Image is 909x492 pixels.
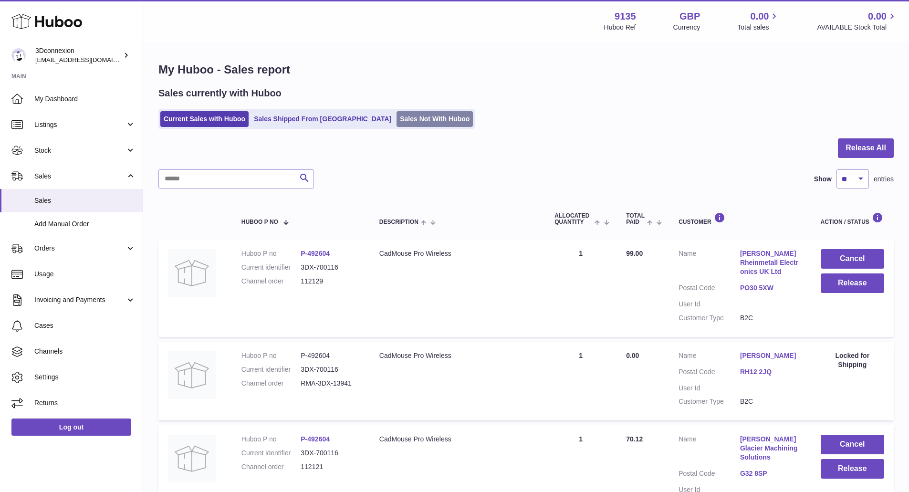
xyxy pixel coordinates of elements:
[241,462,301,471] dt: Channel order
[679,435,740,464] dt: Name
[821,212,884,225] div: Action / Status
[679,367,740,379] dt: Postal Code
[679,283,740,295] dt: Postal Code
[626,435,643,443] span: 70.12
[168,435,216,482] img: no-photo.jpg
[679,10,700,23] strong: GBP
[158,87,282,100] h2: Sales currently with Huboo
[626,250,643,257] span: 99.00
[626,213,645,225] span: Total paid
[740,283,802,293] a: PO30 5XW
[868,10,887,23] span: 0.00
[301,435,330,443] a: P-492604
[301,351,360,360] dd: P-492604
[814,175,832,184] label: Show
[34,196,136,205] span: Sales
[821,249,884,269] button: Cancel
[241,277,301,286] dt: Channel order
[740,351,802,360] a: [PERSON_NAME]
[34,220,136,229] span: Add Manual Order
[679,212,801,225] div: Customer
[34,244,125,253] span: Orders
[34,172,125,181] span: Sales
[751,10,769,23] span: 0.00
[838,138,894,158] button: Release All
[11,48,26,63] img: order_eu@3dconnexion.com
[241,249,301,258] dt: Huboo P no
[241,263,301,272] dt: Current identifier
[397,111,473,127] a: Sales Not With Huboo
[821,351,884,369] div: Locked for Shipping
[34,94,136,104] span: My Dashboard
[34,295,125,304] span: Invoicing and Payments
[241,365,301,374] dt: Current identifier
[241,379,301,388] dt: Channel order
[301,263,360,272] dd: 3DX-700116
[241,219,278,225] span: Huboo P no
[241,435,301,444] dt: Huboo P no
[241,351,301,360] dt: Huboo P no
[679,397,740,406] dt: Customer Type
[301,365,360,374] dd: 3DX-700116
[679,249,740,279] dt: Name
[737,23,780,32] span: Total sales
[740,397,802,406] dd: B2C
[158,62,894,77] h1: My Huboo - Sales report
[679,469,740,481] dt: Postal Code
[679,300,740,309] dt: User Id
[821,435,884,454] button: Cancel
[34,120,125,129] span: Listings
[379,249,535,258] div: CadMouse Pro Wireless
[35,46,121,64] div: 3Dconnexion
[379,219,418,225] span: Description
[615,10,636,23] strong: 9135
[679,314,740,323] dt: Customer Type
[301,379,360,388] dd: RMA-3DX-13941
[604,23,636,32] div: Huboo Ref
[545,342,616,421] td: 1
[545,240,616,336] td: 1
[554,213,592,225] span: ALLOCATED Quantity
[34,270,136,279] span: Usage
[34,373,136,382] span: Settings
[740,314,802,323] dd: B2C
[737,10,780,32] a: 0.00 Total sales
[679,384,740,393] dt: User Id
[34,347,136,356] span: Channels
[874,175,894,184] span: entries
[34,321,136,330] span: Cases
[160,111,249,127] a: Current Sales with Huboo
[301,462,360,471] dd: 112121
[740,435,802,462] a: [PERSON_NAME] Glacier Machining Solutions
[740,249,802,276] a: [PERSON_NAME] Rheinmetall Electronics UK Ltd
[301,277,360,286] dd: 112129
[679,351,740,363] dt: Name
[740,367,802,377] a: RH12 2JQ
[821,273,884,293] button: Release
[817,23,898,32] span: AVAILABLE Stock Total
[821,459,884,479] button: Release
[168,249,216,297] img: no-photo.jpg
[34,146,125,155] span: Stock
[673,23,700,32] div: Currency
[168,351,216,399] img: no-photo.jpg
[740,469,802,478] a: G32 8SP
[11,419,131,436] a: Log out
[379,435,535,444] div: CadMouse Pro Wireless
[379,351,535,360] div: CadMouse Pro Wireless
[301,250,330,257] a: P-492604
[626,352,639,359] span: 0.00
[817,10,898,32] a: 0.00 AVAILABLE Stock Total
[34,398,136,408] span: Returns
[301,449,360,458] dd: 3DX-700116
[35,56,140,63] span: [EMAIL_ADDRESS][DOMAIN_NAME]
[251,111,395,127] a: Sales Shipped From [GEOGRAPHIC_DATA]
[241,449,301,458] dt: Current identifier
